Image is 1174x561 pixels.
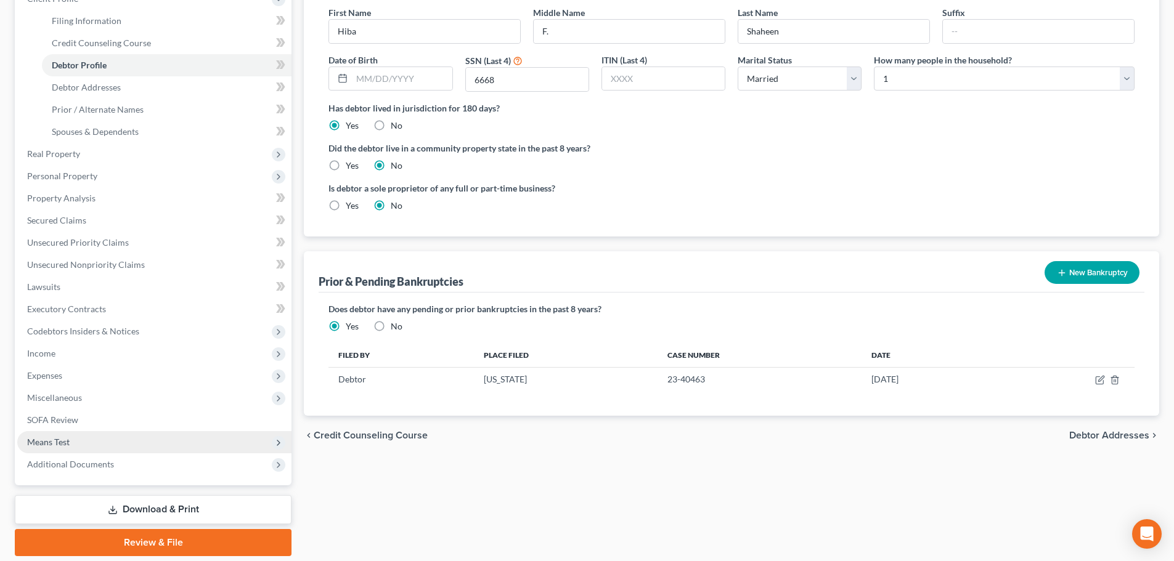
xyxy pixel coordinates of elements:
i: chevron_left [304,430,314,440]
label: Last Name [738,6,778,19]
span: Credit Counseling Course [52,38,151,48]
div: Open Intercom Messenger [1132,519,1162,549]
label: Yes [346,119,359,132]
a: Debtor Addresses [42,76,291,99]
div: Prior & Pending Bankruptcies [319,274,463,289]
a: Unsecured Priority Claims [17,232,291,254]
label: Suffix [942,6,965,19]
label: Yes [346,159,359,172]
span: Filing Information [52,15,121,26]
input: XXXX [466,68,589,91]
label: Yes [346,320,359,333]
a: Property Analysis [17,187,291,209]
label: No [391,159,402,172]
th: Place Filed [474,342,658,367]
a: Debtor Profile [42,54,291,76]
span: Prior / Alternate Names [52,104,144,115]
a: SOFA Review [17,409,291,431]
label: ITIN (Last 4) [601,54,647,67]
label: No [391,320,402,333]
a: Credit Counseling Course [42,32,291,54]
label: Date of Birth [328,54,378,67]
span: SOFA Review [27,414,78,425]
label: First Name [328,6,371,19]
span: Property Analysis [27,193,96,203]
td: [US_STATE] [474,368,658,391]
label: Did the debtor live in a community property state in the past 8 years? [328,142,1135,155]
span: Unsecured Nonpriority Claims [27,259,145,270]
a: Filing Information [42,10,291,32]
label: Is debtor a sole proprietor of any full or part-time business? [328,182,725,195]
input: M.I [534,20,725,43]
label: No [391,200,402,212]
span: Lawsuits [27,281,60,292]
span: Means Test [27,437,70,447]
a: Review & File [15,529,291,556]
button: New Bankruptcy [1045,261,1139,284]
label: Has debtor lived in jurisdiction for 180 days? [328,102,1135,115]
span: Miscellaneous [27,392,82,403]
span: Debtor Profile [52,60,107,70]
label: Does debtor have any pending or prior bankruptcies in the past 8 years? [328,302,1135,315]
label: Marital Status [738,54,792,67]
a: Prior / Alternate Names [42,99,291,121]
label: Yes [346,200,359,212]
button: chevron_left Credit Counseling Course [304,430,428,440]
input: -- [943,20,1134,43]
label: Middle Name [533,6,585,19]
span: Expenses [27,370,62,381]
span: Debtor Addresses [1069,430,1149,440]
label: How many people in the household? [874,54,1012,67]
span: Spouses & Dependents [52,126,139,137]
td: Debtor [328,368,473,391]
i: chevron_right [1149,430,1159,440]
a: Download & Print [15,495,291,524]
span: Codebtors Insiders & Notices [27,326,139,336]
input: -- [329,20,520,43]
a: Lawsuits [17,276,291,298]
th: Date [862,342,995,367]
span: Debtor Addresses [52,82,121,92]
span: Executory Contracts [27,304,106,314]
a: Spouses & Dependents [42,121,291,143]
input: XXXX [602,67,725,91]
span: Secured Claims [27,215,86,225]
label: No [391,119,402,132]
a: Executory Contracts [17,298,291,320]
a: Unsecured Nonpriority Claims [17,254,291,276]
td: [DATE] [862,368,995,391]
a: Secured Claims [17,209,291,232]
span: Credit Counseling Course [314,430,428,440]
span: Unsecured Priority Claims [27,237,129,248]
td: 23-40463 [658,368,862,391]
label: SSN (Last 4) [465,54,511,67]
span: Additional Documents [27,459,114,469]
input: MM/DD/YYYY [352,67,452,91]
span: Income [27,348,55,358]
th: Case Number [658,342,862,367]
button: Debtor Addresses chevron_right [1069,430,1159,440]
span: Personal Property [27,171,97,181]
span: Real Property [27,148,80,159]
input: -- [738,20,929,43]
th: Filed By [328,342,473,367]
